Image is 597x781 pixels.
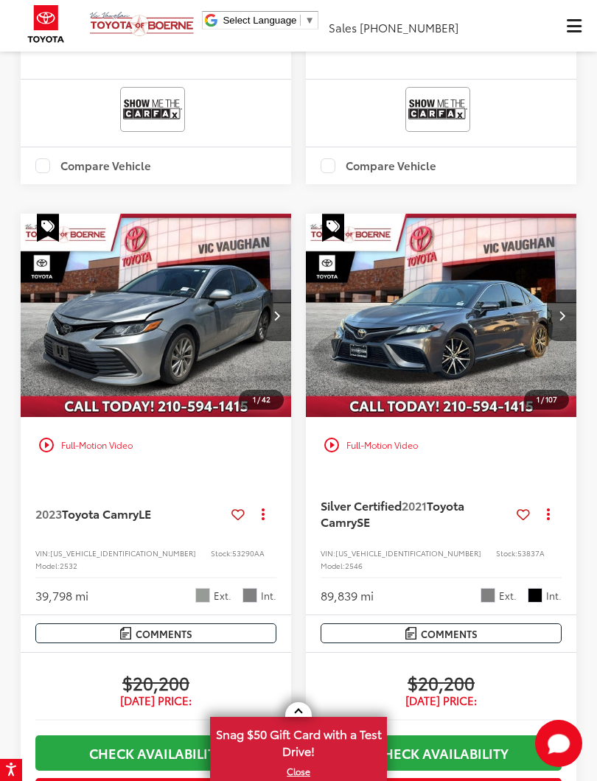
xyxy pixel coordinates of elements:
[535,720,582,767] svg: Start Chat
[402,497,427,514] span: 2021
[89,11,195,37] img: Vic Vaughan Toyota of Boerne
[540,394,545,404] span: /
[212,718,385,763] span: Snag $50 Gift Card with a Test Drive!
[120,627,132,640] img: Comments
[528,588,542,603] span: Black
[545,393,557,404] span: 107
[546,589,562,603] span: Int.
[408,90,467,129] img: View CARFAX report
[211,547,232,558] span: Stock:
[214,589,231,603] span: Ext.
[253,393,256,404] span: 1
[35,505,226,522] a: 2023Toyota CamryLE
[496,547,517,558] span: Stock:
[223,15,296,26] span: Select Language
[321,497,402,514] span: Silver Certified
[35,547,50,558] span: VIN:
[20,214,293,417] a: 2023 Toyota Camry LE2023 Toyota Camry LE2023 Toyota Camry LE2023 Toyota Camry LE
[481,588,495,603] span: Grey
[256,394,262,404] span: /
[321,735,562,771] a: Check Availability
[35,587,88,604] div: 39,798 mi
[304,15,314,26] span: ▼
[329,19,357,35] span: Sales
[136,627,192,641] span: Comments
[223,15,314,26] a: Select Language​
[357,513,370,530] span: SE
[35,505,62,522] span: 2023
[536,501,562,527] button: Actions
[321,560,345,571] span: Model:
[20,214,293,417] div: 2023 Toyota Camry LE 0
[547,290,576,341] button: Next image
[517,547,545,558] span: 53837A
[322,214,344,242] span: Special
[139,505,151,522] span: LE
[305,214,578,417] div: 2021 Toyota Camry SE 0
[195,588,210,603] span: Celestial Silver Metallic
[321,623,562,643] button: Comments
[321,158,436,173] label: Compare Vehicle
[537,393,540,404] span: 1
[499,589,517,603] span: Ext.
[262,508,265,519] span: dropdown dots
[305,214,578,418] img: 2021 Toyota Camry SE
[232,547,265,558] span: 53290AA
[321,671,562,693] span: $20,200
[37,214,59,242] span: Special
[321,497,464,530] span: Toyota Camry
[35,158,151,173] label: Compare Vehicle
[305,214,578,417] a: 2021 Toyota Camry SE2021 Toyota Camry SE2021 Toyota Camry SE2021 Toyota Camry SE
[35,623,276,643] button: Comments
[345,560,363,571] span: 2546
[35,693,276,708] span: [DATE] Price:
[421,627,478,641] span: Comments
[123,90,182,129] img: View CARFAX report
[321,693,562,708] span: [DATE] Price:
[35,671,276,693] span: $20,200
[547,508,550,519] span: dropdown dots
[262,290,291,341] button: Next image
[262,393,270,404] span: 42
[35,560,60,571] span: Model:
[321,587,374,604] div: 89,839 mi
[20,214,293,418] img: 2023 Toyota Camry LE
[251,501,276,527] button: Actions
[535,720,582,767] button: Toggle Chat Window
[62,505,139,522] span: Toyota Camry
[242,588,257,603] span: Ash
[360,19,458,35] span: [PHONE_NUMBER]
[261,589,276,603] span: Int.
[335,547,481,558] span: [US_VEHICLE_IDENTIFICATION_NUMBER]
[60,560,77,571] span: 2532
[35,735,276,771] a: Check Availability
[50,547,196,558] span: [US_VEHICLE_IDENTIFICATION_NUMBER]
[321,497,511,530] a: Silver Certified2021Toyota CamrySE
[405,627,417,640] img: Comments
[321,547,335,558] span: VIN:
